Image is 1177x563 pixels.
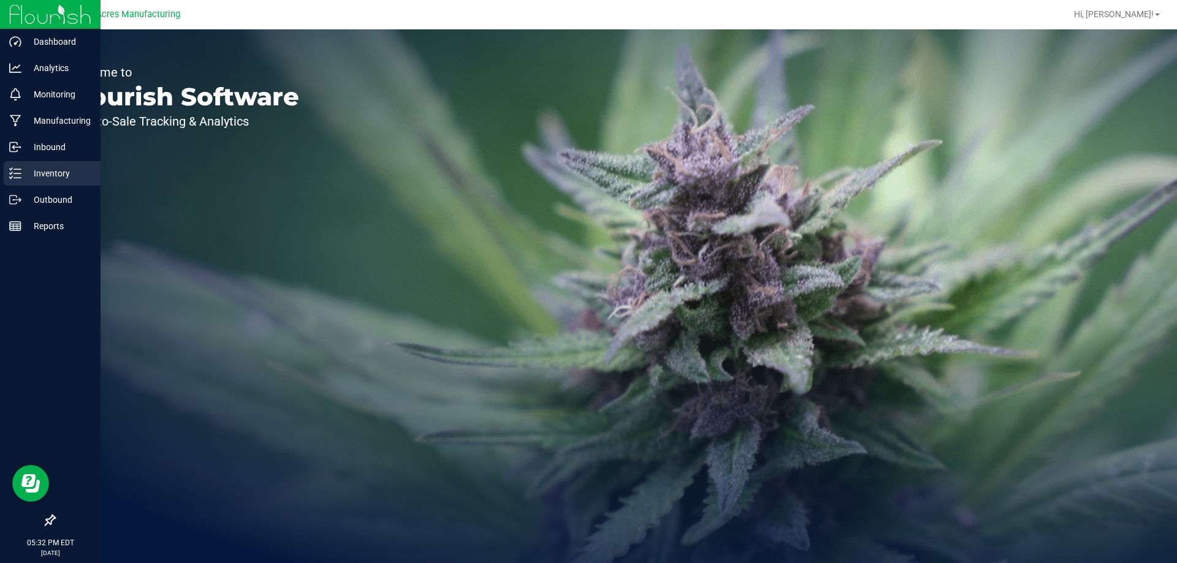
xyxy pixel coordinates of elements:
[66,115,299,127] p: Seed-to-Sale Tracking & Analytics
[66,66,299,78] p: Welcome to
[21,219,95,233] p: Reports
[66,85,299,109] p: Flourish Software
[21,113,95,128] p: Manufacturing
[9,167,21,179] inline-svg: Inventory
[6,537,95,548] p: 05:32 PM EDT
[21,34,95,49] p: Dashboard
[21,61,95,75] p: Analytics
[70,9,180,20] span: Green Acres Manufacturing
[9,194,21,206] inline-svg: Outbound
[9,36,21,48] inline-svg: Dashboard
[9,220,21,232] inline-svg: Reports
[9,141,21,153] inline-svg: Inbound
[9,62,21,74] inline-svg: Analytics
[21,166,95,181] p: Inventory
[21,192,95,207] p: Outbound
[9,115,21,127] inline-svg: Manufacturing
[21,140,95,154] p: Inbound
[12,465,49,502] iframe: Resource center
[9,88,21,100] inline-svg: Monitoring
[1074,9,1154,19] span: Hi, [PERSON_NAME]!
[21,87,95,102] p: Monitoring
[6,548,95,557] p: [DATE]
